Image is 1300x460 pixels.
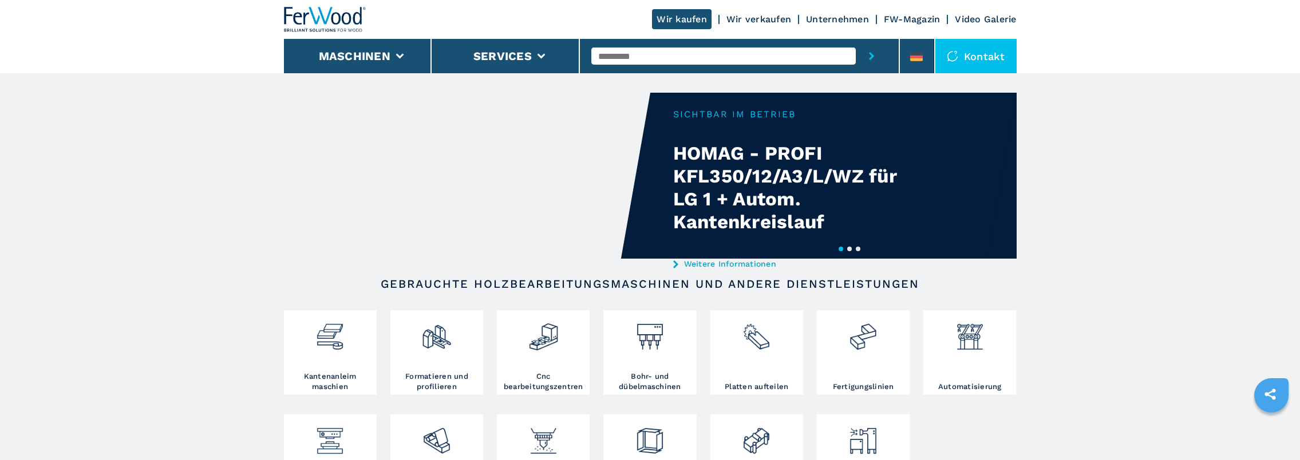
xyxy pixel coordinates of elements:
a: Platten aufteilen [710,310,803,395]
button: 1 [839,247,843,251]
a: Video Galerie [955,14,1016,25]
img: linee_di_produzione_2.png [848,313,878,352]
img: squadratrici_2.png [421,313,452,352]
a: Kantenanleim maschien [284,310,377,395]
video: Your browser does not support the video tag. [284,93,650,259]
a: Cnc bearbeitungszentren [497,310,590,395]
a: Weitere Informationen [673,259,898,268]
img: automazione.png [955,313,985,352]
h3: Cnc bearbeitungszentren [500,371,587,392]
img: verniciatura_1.png [528,417,559,456]
a: Fertigungslinien [817,310,910,395]
img: Ferwood [284,7,366,32]
a: sharethis [1256,380,1285,409]
img: levigatrici_2.png [421,417,452,456]
img: bordatrici_1.png [315,313,345,352]
button: submit-button [856,39,887,73]
img: sezionatrici_2.png [741,313,772,352]
h3: Bohr- und dübelmaschinen [606,371,693,392]
img: Kontakt [947,50,958,62]
a: Automatisierung [923,310,1016,395]
a: FW-Magazin [884,14,941,25]
a: Formatieren und profilieren [390,310,483,395]
h3: Fertigungslinien [833,382,894,392]
img: lavorazione_porte_finestre_2.png [741,417,772,456]
a: Wir verkaufen [726,14,791,25]
a: Bohr- und dübelmaschinen [603,310,696,395]
img: aspirazione_1.png [848,417,878,456]
h3: Platten aufteilen [725,382,788,392]
div: Kontakt [935,39,1017,73]
a: Wir kaufen [652,9,712,29]
h3: Formatieren und profilieren [393,371,480,392]
img: montaggio_imballaggio_2.png [635,417,665,456]
h2: Gebrauchte Holzbearbeitungsmaschinen und andere Dienstleistungen [321,277,980,291]
h3: Automatisierung [938,382,1002,392]
button: Maschinen [319,49,390,63]
a: Unternehmen [806,14,869,25]
button: Services [473,49,532,63]
h3: Kantenanleim maschien [287,371,374,392]
img: foratrici_inseritrici_2.png [635,313,665,352]
button: 2 [847,247,852,251]
img: centro_di_lavoro_cnc_2.png [528,313,559,352]
img: pressa-strettoia.png [315,417,345,456]
button: 3 [856,247,860,251]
